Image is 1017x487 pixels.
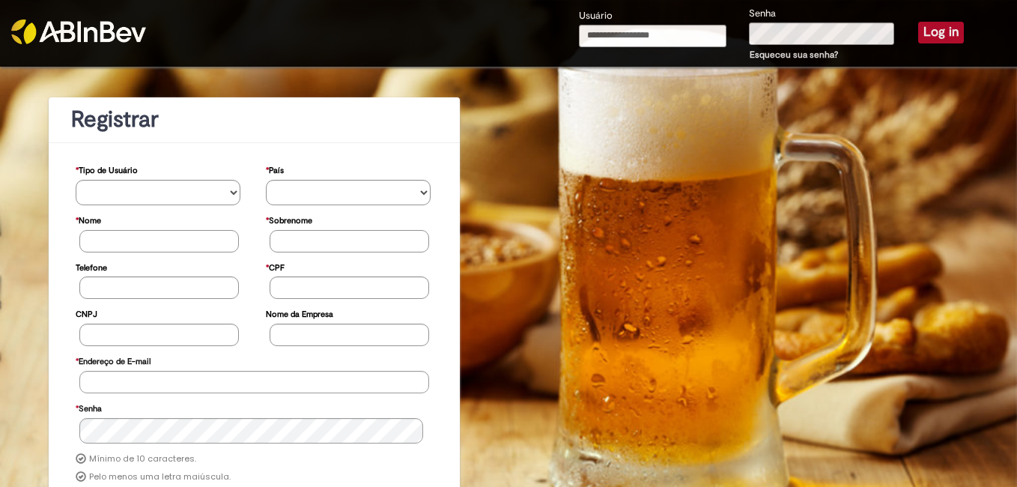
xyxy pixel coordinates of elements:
[266,255,285,277] label: CPF
[749,7,776,21] label: Senha
[76,349,151,371] label: Endereço de E-mail
[76,255,107,277] label: Telefone
[76,158,138,180] label: Tipo de Usuário
[266,302,333,324] label: Nome da Empresa
[76,396,102,418] label: Senha
[89,471,231,483] label: Pelo menos uma letra maiúscula.
[266,208,312,230] label: Sobrenome
[266,158,284,180] label: País
[11,19,146,44] img: ABInbev-white.png
[918,22,964,43] button: Log in
[76,208,101,230] label: Nome
[71,107,437,132] h1: Registrar
[579,9,613,23] label: Usuário
[76,302,97,324] label: CNPJ
[750,49,838,61] a: Esqueceu sua senha?
[89,453,196,465] label: Mínimo de 10 caracteres.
